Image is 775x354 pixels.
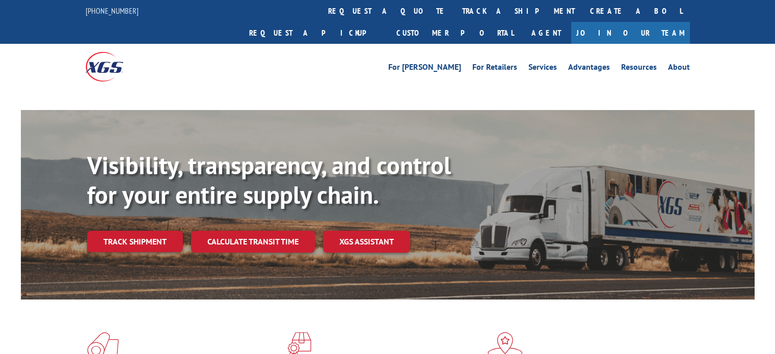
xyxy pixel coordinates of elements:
[389,22,521,44] a: Customer Portal
[87,231,183,252] a: Track shipment
[571,22,690,44] a: Join Our Team
[388,63,461,74] a: For [PERSON_NAME]
[191,231,315,253] a: Calculate transit time
[242,22,389,44] a: Request a pickup
[568,63,610,74] a: Advantages
[86,6,139,16] a: [PHONE_NUMBER]
[87,149,451,210] b: Visibility, transparency, and control for your entire supply chain.
[472,63,517,74] a: For Retailers
[621,63,657,74] a: Resources
[521,22,571,44] a: Agent
[668,63,690,74] a: About
[528,63,557,74] a: Services
[323,231,410,253] a: XGS ASSISTANT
